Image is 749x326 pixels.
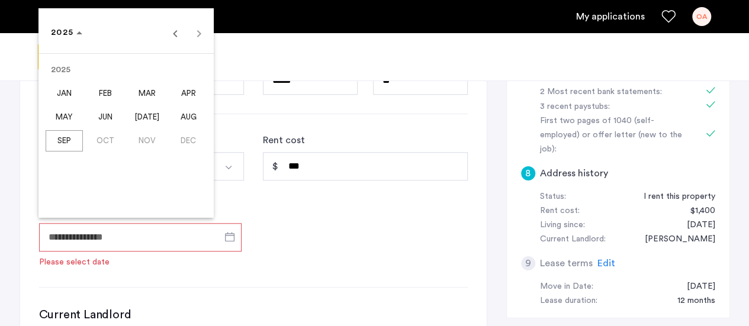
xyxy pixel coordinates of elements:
span: DEC [170,130,207,151]
span: [DATE] [128,106,166,128]
button: September 2025 [43,129,85,153]
span: 2025 [51,28,73,37]
button: April 2025 [168,82,209,105]
span: APR [170,83,207,104]
button: May 2025 [43,105,85,129]
button: November 2025 [126,129,168,153]
span: NOV [128,130,166,151]
button: June 2025 [85,105,126,129]
button: July 2025 [126,105,168,129]
span: FEB [87,83,124,104]
button: December 2025 [168,129,209,153]
button: Previous year [163,21,187,45]
button: August 2025 [168,105,209,129]
td: 2025 [43,58,209,82]
span: OCT [87,130,124,151]
span: JUN [87,106,124,128]
span: AUG [170,106,207,128]
button: October 2025 [85,129,126,153]
button: Choose date [46,22,87,44]
span: MAY [46,106,83,128]
span: JAN [46,83,83,104]
button: March 2025 [126,82,168,105]
span: MAR [128,83,166,104]
button: January 2025 [43,82,85,105]
button: February 2025 [85,82,126,105]
span: SEP [46,130,83,151]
